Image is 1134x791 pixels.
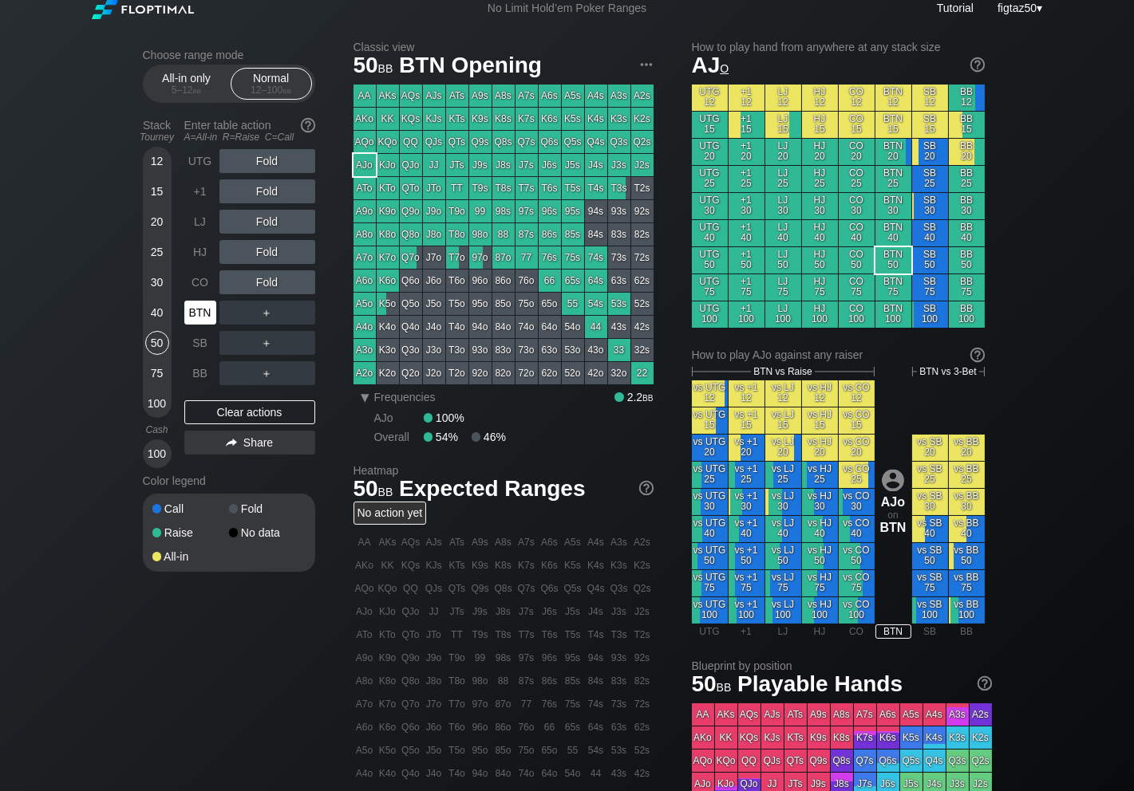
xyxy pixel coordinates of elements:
[469,339,492,361] div: 93o
[152,527,229,538] div: Raise
[631,85,654,107] div: A2s
[882,469,904,491] img: icon-avatar.b40e07d9.svg
[998,2,1037,14] span: figtaz50
[469,131,492,153] div: Q9s
[539,339,561,361] div: 63o
[631,293,654,315] div: 52s
[949,112,985,138] div: BB 15
[562,270,584,292] div: 65s
[145,301,169,325] div: 40
[729,193,765,219] div: +1 30
[608,131,630,153] div: Q3s
[585,246,607,269] div: 74s
[839,247,875,274] div: CO 50
[354,154,376,176] div: AJo
[446,85,468,107] div: ATs
[354,246,376,269] div: A7o
[729,85,765,111] div: +1 12
[912,139,948,165] div: SB 20
[354,270,376,292] div: A6o
[423,108,445,130] div: KJs
[423,85,445,107] div: AJs
[539,316,561,338] div: 64o
[184,179,216,203] div: +1
[400,362,422,384] div: Q2o
[631,339,654,361] div: 32s
[492,108,515,130] div: K8s
[729,301,765,328] div: +1 100
[729,112,765,138] div: +1 15
[469,85,492,107] div: A9s
[423,293,445,315] div: J5o
[729,139,765,165] div: +1 20
[839,193,875,219] div: CO 30
[692,274,728,301] div: UTG 75
[949,247,985,274] div: BB 50
[976,675,994,692] img: help.32db89a4.svg
[631,200,654,222] div: 92s
[400,270,422,292] div: Q6o
[377,177,399,199] div: KTo
[184,210,216,234] div: LJ
[562,108,584,130] div: K5s
[765,139,801,165] div: LJ 20
[219,149,315,173] div: Fold
[423,270,445,292] div: J6o
[562,131,584,153] div: Q5s
[145,240,169,264] div: 25
[226,439,237,447] img: share.864f2f62.svg
[539,177,561,199] div: T6s
[423,177,445,199] div: JTo
[729,247,765,274] div: +1 50
[351,53,396,80] span: 50
[377,316,399,338] div: K4o
[729,166,765,192] div: +1 25
[638,479,655,497] img: help.32db89a4.svg
[692,220,728,246] div: UTG 40
[585,177,607,199] div: T4s
[145,442,169,466] div: 100
[397,53,544,80] span: BTN Opening
[516,108,538,130] div: K7s
[608,154,630,176] div: J3s
[949,139,985,165] div: BB 20
[638,56,655,73] img: ellipsis.fd386fe8.svg
[184,112,315,149] div: Enter table action
[400,108,422,130] div: KQs
[219,240,315,264] div: Fold
[469,200,492,222] div: 99
[585,200,607,222] div: 94s
[875,247,911,274] div: BTN 50
[729,274,765,301] div: +1 75
[608,339,630,361] div: 33
[692,85,728,111] div: UTG 12
[423,362,445,384] div: J2o
[562,223,584,246] div: 85s
[802,85,838,111] div: HJ 12
[765,220,801,246] div: LJ 40
[516,270,538,292] div: 76o
[875,193,911,219] div: BTN 30
[446,200,468,222] div: T9o
[585,108,607,130] div: K4s
[423,131,445,153] div: QJs
[802,274,838,301] div: HJ 75
[937,2,974,14] a: Tutorial
[446,131,468,153] div: QTs
[492,200,515,222] div: 98s
[608,223,630,246] div: 83s
[400,316,422,338] div: Q4o
[839,274,875,301] div: CO 75
[802,247,838,274] div: HJ 50
[400,131,422,153] div: QQ
[145,210,169,234] div: 20
[539,85,561,107] div: A6s
[692,247,728,274] div: UTG 50
[729,220,765,246] div: +1 40
[229,503,306,514] div: Fold
[608,85,630,107] div: A3s
[354,362,376,384] div: A2o
[949,193,985,219] div: BB 30
[875,301,911,328] div: BTN 100
[446,270,468,292] div: T6o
